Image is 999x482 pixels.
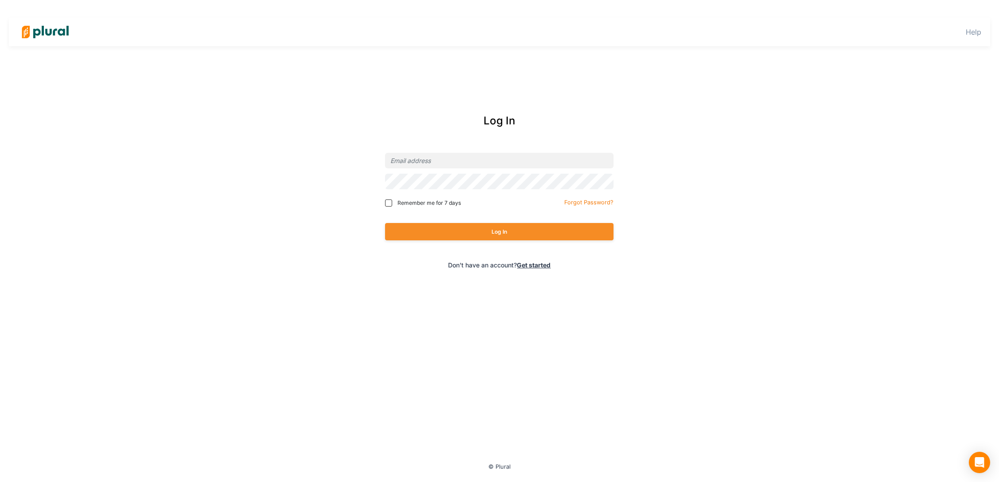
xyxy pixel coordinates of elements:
div: Don't have an account? [347,260,652,270]
span: Remember me for 7 days [397,199,461,207]
small: Forgot Password? [564,199,614,206]
input: Remember me for 7 days [385,199,392,207]
a: Get started [517,261,551,269]
a: Help [966,28,981,36]
div: Log In [347,113,652,129]
a: Forgot Password? [564,197,614,206]
div: Open Intercom Messenger [969,452,990,473]
small: © Plural [488,463,511,470]
img: Logo for Plural [14,16,76,48]
input: Email address [385,153,614,168]
button: Log In [385,223,614,240]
